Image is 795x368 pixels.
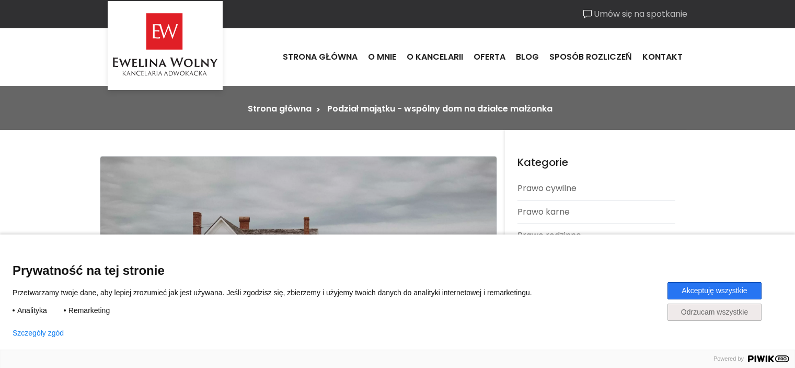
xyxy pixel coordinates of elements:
span: Prywatność na tej stronie [13,263,782,278]
a: Umów się na spotkanie [583,8,688,20]
button: Szczegóły zgód [13,329,64,337]
li: Podział majątku - wspólny dom na działce małżonka [327,103,552,115]
h4: Kategorie [517,156,675,169]
a: Oferta [468,43,511,71]
button: Akceptuję wszystkie [667,282,762,299]
button: Odrzucam wszystkie [667,304,762,321]
a: Prawo cywilne [517,177,675,200]
a: Strona główna [278,43,363,71]
a: O kancelarii [401,43,468,71]
span: Analityka [17,306,47,315]
span: Powered by [709,355,748,362]
span: Remarketing [68,306,110,315]
a: Prawo rodzinne [517,224,675,247]
a: Prawo karne [517,200,675,224]
p: Przetwarzamy twoje dane, aby lepiej zrozumieć jak jest używana. Jeśli zgodzisz się, zbierzemy i u... [13,288,548,297]
a: Sposób rozliczeń [544,43,637,71]
a: Blog [511,43,544,71]
a: Kontakt [637,43,688,71]
a: Strona główna [248,103,311,115]
a: O mnie [363,43,401,71]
